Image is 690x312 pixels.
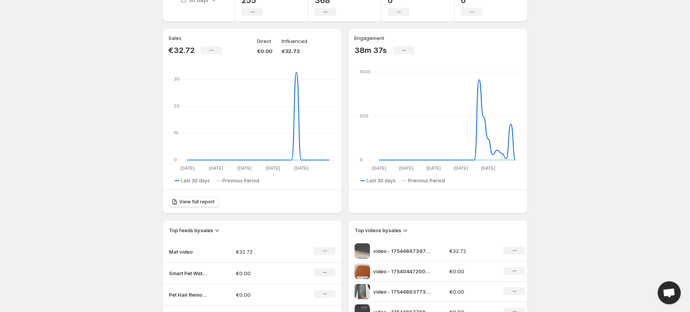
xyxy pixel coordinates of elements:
[257,37,271,45] p: Direct
[169,226,213,234] h3: Top feeds by sales
[449,288,495,295] p: €0.00
[236,291,290,299] p: €0.00
[222,178,259,184] span: Previous Period
[367,178,396,184] span: Last 30 days
[658,281,681,304] a: Open chat
[354,46,387,55] p: 38m 37s
[360,113,368,119] text: 500
[209,165,223,171] text: [DATE]
[449,267,495,275] p: €0.00
[449,247,495,255] p: €32.72
[179,199,215,205] span: View full report
[454,165,468,171] text: [DATE]
[169,248,207,256] p: Mat video
[294,165,308,171] text: [DATE]
[355,264,370,279] img: video - 1754044720000
[373,267,431,275] p: video - 1754044720000
[372,165,386,171] text: [DATE]
[180,165,195,171] text: [DATE]
[355,243,370,259] img: video - 1754486739714
[174,76,180,82] text: 30
[282,47,307,55] p: €32.72
[266,165,280,171] text: [DATE]
[427,165,441,171] text: [DATE]
[174,130,178,135] text: 10
[181,178,210,184] span: Last 30 days
[237,165,252,171] text: [DATE]
[169,269,207,277] p: Smart Pet Water Dispenser
[257,47,272,55] p: €0.00
[360,69,370,74] text: 1000
[282,37,307,45] p: Influenced
[360,157,363,162] text: 0
[169,291,207,299] p: Pet Hair Remover Videos
[168,46,195,55] p: €32.72
[174,157,177,162] text: 0
[354,34,384,42] h3: Engagement
[399,165,413,171] text: [DATE]
[373,247,431,255] p: video - 1754486739714
[236,248,290,256] p: €32.72
[168,196,219,207] a: View full report
[373,288,431,295] p: video - 1754486377348
[408,178,445,184] span: Previous Period
[355,226,401,234] h3: Top videos by sales
[481,165,495,171] text: [DATE]
[174,103,180,109] text: 20
[168,34,182,42] h3: Sales
[236,269,290,277] p: €0.00
[355,284,370,299] img: video - 1754486377348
